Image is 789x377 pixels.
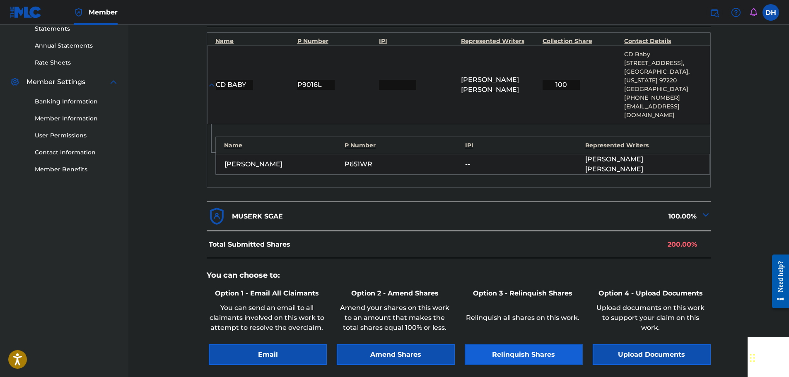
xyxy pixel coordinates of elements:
a: Rate Sheets [35,58,118,67]
div: Represented Writers [585,141,702,150]
button: Upload Documents [593,344,711,365]
div: Drag [750,346,755,370]
img: help [731,7,741,17]
a: Member Information [35,114,118,123]
p: [STREET_ADDRESS], [624,59,702,67]
p: Total Submitted Shares [209,240,290,250]
iframe: Chat Widget [748,337,789,377]
a: Statements [35,24,118,33]
div: Name [224,141,340,150]
div: User Menu [762,4,779,21]
div: P Number [297,37,375,46]
img: expand-cell-toggle [701,210,711,220]
h6: Option 4 - Upload Documents [593,288,709,298]
a: Member Benefits [35,165,118,174]
button: Amend Shares [337,344,455,365]
img: Top Rightsholder [74,7,84,17]
div: [PERSON_NAME] [224,159,340,169]
p: [GEOGRAPHIC_DATA] [624,85,702,94]
span: [PERSON_NAME] [PERSON_NAME] [585,154,701,174]
a: Contact Information [35,148,118,157]
div: P Number [345,141,461,150]
p: Amend your shares on this work to an amount that makes the total shares equal 100% or less. [337,303,453,333]
button: Relinquish Shares [465,344,583,365]
h6: Option 2 - Amend Shares [337,288,453,298]
p: CD Baby [624,50,702,59]
div: Contact Details [624,37,702,46]
iframe: Resource Center [766,248,789,315]
div: 100.00% [459,206,711,226]
span: Member Settings [27,77,85,87]
div: P651WR [345,159,461,169]
button: Email [209,344,327,365]
h5: You can choose to: [207,271,711,280]
img: MLC Logo [10,6,42,18]
img: expand [109,77,118,87]
p: Relinquish all shares on this work. [465,313,581,323]
a: User Permissions [35,131,118,140]
img: expand-cell-toggle [208,81,216,89]
h6: Option 1 - Email All Claimants [209,288,325,298]
div: Collection Share [543,37,620,46]
a: Banking Information [35,97,118,106]
h6: Option 3 - Relinquish Shares [465,288,581,298]
div: Name [215,37,293,46]
div: Notifications [749,8,758,17]
div: IPI [465,141,581,150]
img: dfb38c8551f6dcc1ac04.svg [207,206,227,226]
p: [PHONE_NUMBER] [624,94,702,102]
p: Upload documents on this work to support your claim on this work. [593,303,709,333]
p: 200.00% [668,240,697,250]
p: [GEOGRAPHIC_DATA], [US_STATE] 97220 [624,67,702,85]
span: Member [89,7,118,17]
div: Help [728,4,744,21]
p: [EMAIL_ADDRESS][DOMAIN_NAME] [624,102,702,120]
div: Represented Writers [461,37,538,46]
p: You can send an email to all claimants involved on this work to attempt to resolve the overclaim. [209,303,325,333]
div: -- [465,159,581,169]
img: Member Settings [10,77,20,87]
a: Annual Statements [35,41,118,50]
div: IPI [379,37,456,46]
span: [PERSON_NAME] [PERSON_NAME] [461,75,538,95]
img: search [709,7,719,17]
a: Public Search [706,4,723,21]
p: MUSERK SGAE [232,211,283,221]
